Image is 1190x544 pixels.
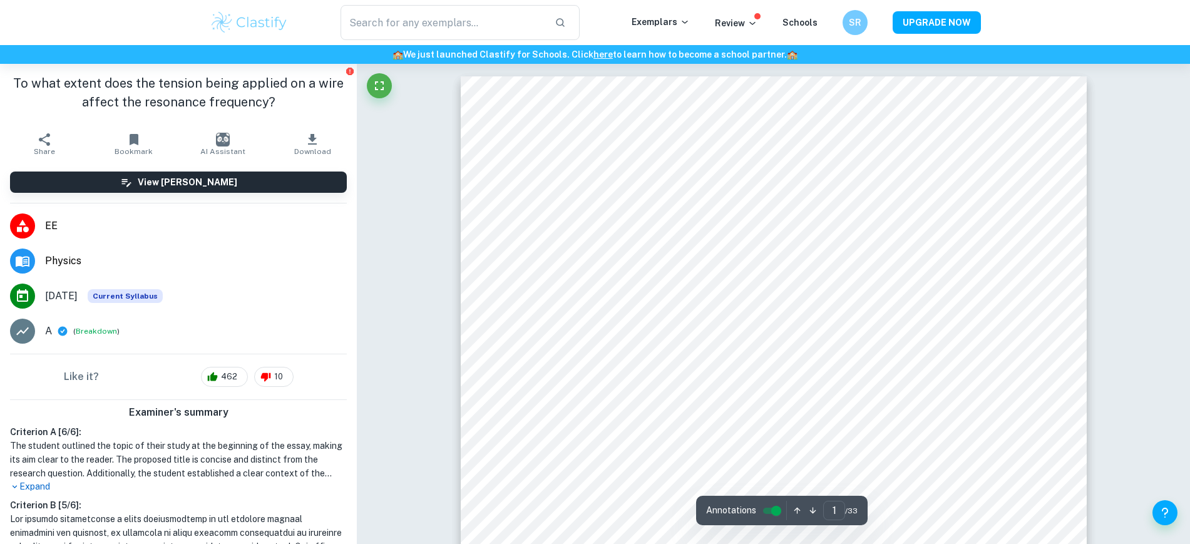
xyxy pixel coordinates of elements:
span: Annotations [706,504,756,517]
button: View [PERSON_NAME] [10,172,347,193]
button: AI Assistant [178,126,268,162]
h1: To what extent does the tension being applied on a wire affect the resonance frequency? [10,74,347,111]
span: 🏫 [787,49,798,59]
span: EE [45,218,347,234]
span: AI Assistant [200,147,245,156]
span: ( ) [73,326,120,337]
div: This exemplar is based on the current syllabus. Feel free to refer to it for inspiration/ideas wh... [88,289,163,303]
button: Breakdown [76,326,117,337]
span: Current Syllabus [88,289,163,303]
button: Bookmark [90,126,179,162]
span: Physics [45,254,347,269]
button: Download [268,126,357,162]
img: Clastify logo [210,10,289,35]
span: 🏫 [392,49,403,59]
h1: The student outlined the topic of their study at the beginning of the essay, making its aim clear... [10,439,347,480]
p: Review [715,16,757,30]
button: Help and Feedback [1152,500,1177,525]
p: Expand [10,480,347,493]
h6: Criterion A [ 6 / 6 ]: [10,425,347,439]
h6: View [PERSON_NAME] [138,175,237,189]
div: 10 [254,367,294,387]
h6: We just launched Clastify for Schools. Click to learn how to become a school partner. [3,48,1187,61]
h6: Like it? [64,369,99,384]
h6: SR [848,16,862,29]
div: 462 [201,367,248,387]
button: SR [843,10,868,35]
input: Search for any exemplars... [341,5,545,40]
h6: Examiner's summary [5,405,352,420]
p: Exemplars [632,15,690,29]
button: Report issue [345,66,354,76]
span: / 33 [845,505,858,516]
span: Share [34,147,55,156]
h6: Criterion B [ 5 / 6 ]: [10,498,347,512]
p: A [45,324,52,339]
span: [DATE] [45,289,78,304]
span: Download [294,147,331,156]
a: here [593,49,613,59]
span: 10 [267,371,290,383]
button: Fullscreen [367,73,392,98]
img: AI Assistant [216,133,230,146]
span: Bookmark [115,147,153,156]
span: 462 [214,371,244,383]
a: Schools [782,18,818,28]
button: UPGRADE NOW [893,11,981,34]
